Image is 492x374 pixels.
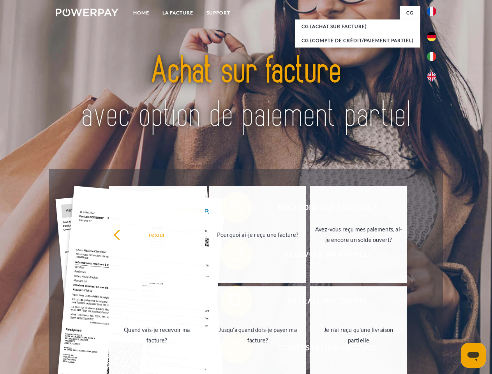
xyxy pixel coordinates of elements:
a: Support [200,6,237,20]
a: Avez-vous reçu mes paiements, ai-je encore un solde ouvert? [310,186,407,283]
div: Jusqu'à quand dois-je payer ma facture? [214,325,302,346]
img: fr [427,7,436,16]
a: LA FACTURE [156,6,200,20]
img: en [427,72,436,81]
a: CG [400,6,420,20]
a: Home [127,6,156,20]
img: de [427,32,436,41]
iframe: Bouton de lancement de la fenêtre de messagerie [461,343,486,368]
div: Quand vais-je recevoir ma facture? [113,325,201,346]
div: Pourquoi ai-je reçu une facture? [214,229,302,240]
div: Avez-vous reçu mes paiements, ai-je encore un solde ouvert? [315,224,402,245]
img: logo-powerpay-white.svg [56,9,118,16]
div: Je n'ai reçu qu'une livraison partielle [315,325,402,346]
img: it [427,52,436,61]
img: title-powerpay_fr.svg [74,37,418,149]
div: retour [113,229,201,240]
a: CG (achat sur facture) [295,19,420,34]
a: CG (Compte de crédit/paiement partiel) [295,34,420,48]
